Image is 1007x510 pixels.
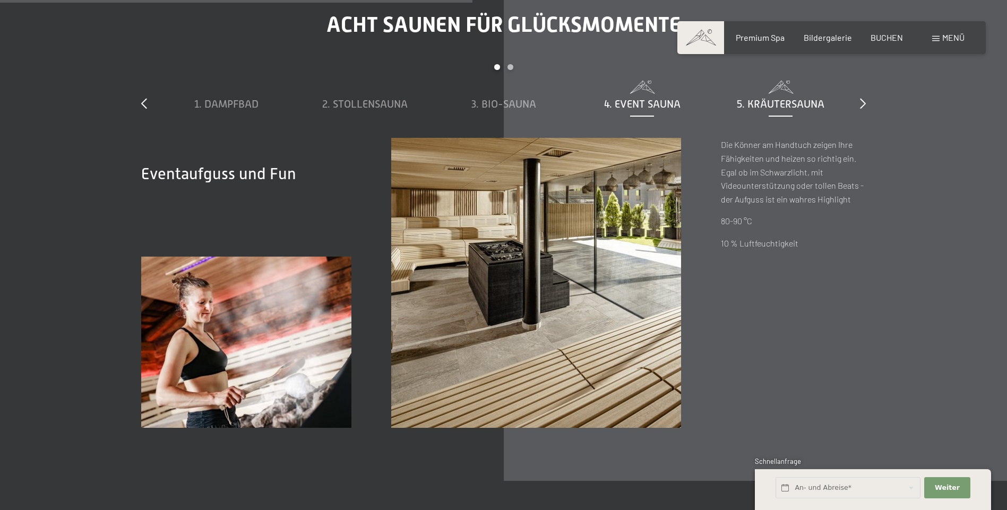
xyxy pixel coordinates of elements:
span: Eventaufguss und Fun [141,165,296,183]
span: Weiter [935,483,960,493]
div: Carousel Pagination [157,64,850,81]
span: Acht Saunen für Glücksmomente [326,12,681,37]
span: 5. Kräutersauna [737,98,824,110]
img: verschiedene Saunen - Entspannungsoasen [391,138,681,427]
span: Menü [942,32,965,42]
p: Die Könner am Handtuch zeigen Ihre Fähigkeiten und heizen so richtig ein. Egal ob im Schwarzlicht... [721,138,866,206]
button: Weiter [924,477,970,499]
div: Carousel Page 1 (Current Slide) [494,64,500,70]
span: 4. Event Sauna [604,98,681,110]
a: Bildergalerie [804,32,852,42]
p: 80-90 °C [721,214,866,228]
p: 10 % Luftfeuchtigkeit [721,236,866,250]
a: BUCHEN [871,32,903,42]
span: Schnellanfrage [755,457,801,465]
a: Premium Spa [736,32,785,42]
span: 2. Stollensauna [322,98,408,110]
span: 1. Dampfbad [194,98,259,110]
span: 3. Bio-Sauna [471,98,536,110]
div: Carousel Page 2 [507,64,513,70]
